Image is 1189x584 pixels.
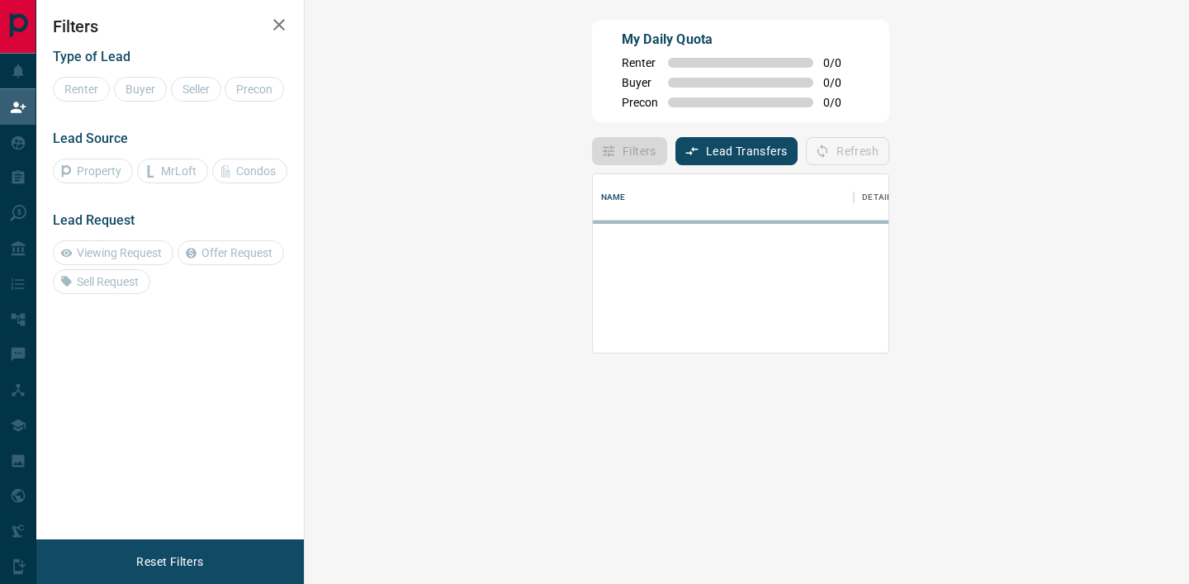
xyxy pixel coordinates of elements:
[126,548,214,576] button: Reset Filters
[53,212,135,228] span: Lead Request
[622,76,658,89] span: Buyer
[622,56,658,69] span: Renter
[53,49,130,64] span: Type of Lead
[862,174,896,221] div: Details
[823,96,860,109] span: 0 / 0
[622,96,658,109] span: Precon
[593,174,854,221] div: Name
[53,131,128,146] span: Lead Source
[823,76,860,89] span: 0 / 0
[53,17,287,36] h2: Filters
[601,174,626,221] div: Name
[675,137,798,165] button: Lead Transfers
[622,30,860,50] p: My Daily Quota
[823,56,860,69] span: 0 / 0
